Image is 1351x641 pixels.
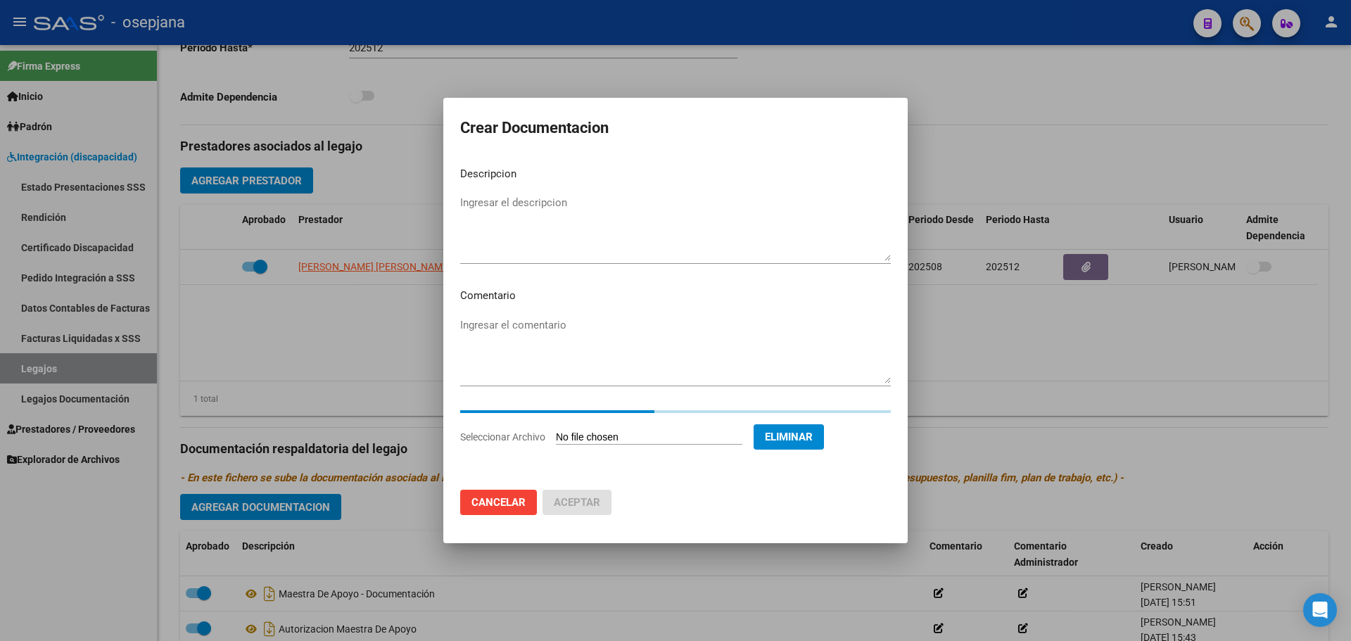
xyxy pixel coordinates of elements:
[765,431,813,443] span: Eliminar
[471,496,526,509] span: Cancelar
[460,115,891,141] h2: Crear Documentacion
[460,490,537,515] button: Cancelar
[1303,593,1337,627] div: Open Intercom Messenger
[460,288,891,304] p: Comentario
[543,490,611,515] button: Aceptar
[754,424,824,450] button: Eliminar
[460,166,891,182] p: Descripcion
[460,431,545,443] span: Seleccionar Archivo
[554,496,600,509] span: Aceptar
